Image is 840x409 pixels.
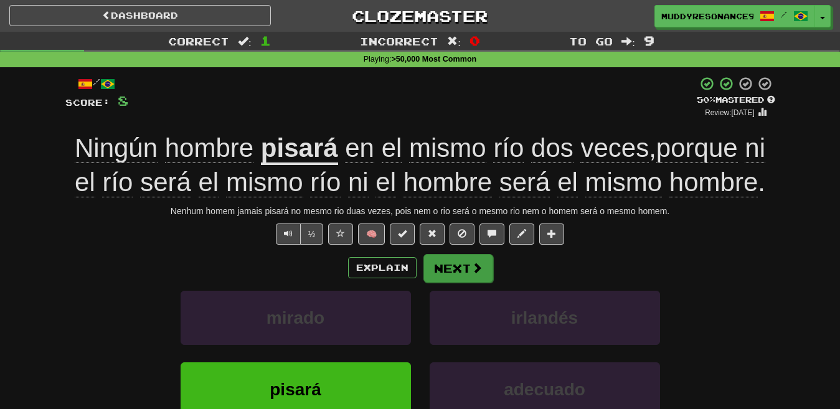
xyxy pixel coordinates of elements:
span: , . [75,133,765,197]
span: el [557,167,578,197]
small: Review: [DATE] [705,108,755,117]
span: mirado [267,308,324,327]
span: será [499,167,550,197]
span: : [447,36,461,47]
span: el [382,133,402,163]
button: Add to collection (alt+a) [539,223,564,245]
span: 8 [118,93,128,108]
strong: >50,000 Most Common [391,55,476,63]
button: Set this sentence to 100% Mastered (alt+m) [390,223,415,245]
span: Incorrect [360,35,438,47]
button: Next [423,254,493,283]
span: hombre [669,167,758,197]
span: pisará [270,380,321,399]
span: el [199,167,219,197]
span: adecuado [504,380,585,399]
span: Score: [65,97,110,108]
div: / [65,76,128,92]
span: río [102,167,133,197]
button: Ignore sentence (alt+i) [450,223,474,245]
span: 50 % [697,95,715,105]
span: será [140,167,191,197]
span: To go [569,35,613,47]
div: Mastered [697,95,775,106]
button: Play sentence audio (ctl+space) [276,223,301,245]
div: Nenhum homem jamais pisará no mesmo rio duas vezes, pois nem o rio será o mesmo rio nem o homem s... [65,205,775,217]
span: hombre [403,167,492,197]
span: río [310,167,341,197]
button: 🧠 [358,223,385,245]
span: ni [348,167,369,197]
span: mismo [226,167,303,197]
span: / [781,10,787,19]
button: Reset to 0% Mastered (alt+r) [420,223,445,245]
span: MuddyResonance9166 [661,11,753,22]
u: pisará [261,133,338,165]
button: Favorite sentence (alt+f) [328,223,353,245]
span: 9 [644,33,654,48]
span: 0 [470,33,480,48]
button: Discuss sentence (alt+u) [479,223,504,245]
a: Clozemaster [290,5,551,27]
span: río [493,133,524,163]
span: hombre [165,133,253,163]
span: irlandés [511,308,578,327]
span: Correct [168,35,229,47]
button: irlandés [430,291,660,345]
span: en [345,133,374,163]
span: ni [745,133,765,163]
span: : [621,36,635,47]
span: dos [531,133,573,163]
button: mirado [181,291,411,345]
span: veces [580,133,649,163]
a: Dashboard [9,5,271,26]
div: Text-to-speech controls [273,223,324,245]
span: 1 [260,33,271,48]
span: mismo [409,133,486,163]
span: porque [656,133,738,163]
span: mismo [585,167,663,197]
span: el [375,167,396,197]
span: el [75,167,95,197]
span: Ningún [75,133,158,163]
span: : [238,36,252,47]
button: Explain [348,257,417,278]
button: ½ [300,223,324,245]
button: Edit sentence (alt+d) [509,223,534,245]
a: MuddyResonance9166 / [654,5,815,27]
